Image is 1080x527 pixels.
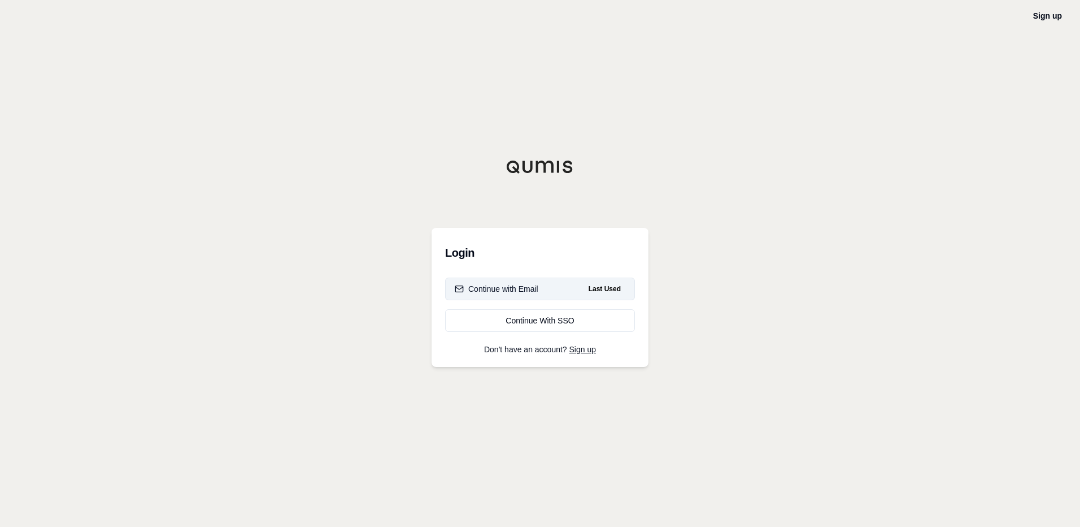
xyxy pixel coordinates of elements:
[445,345,635,353] p: Don't have an account?
[445,278,635,300] button: Continue with EmailLast Used
[584,282,625,296] span: Last Used
[569,345,596,354] a: Sign up
[506,160,574,174] img: Qumis
[455,315,625,326] div: Continue With SSO
[1033,11,1062,20] a: Sign up
[455,283,538,295] div: Continue with Email
[445,241,635,264] h3: Login
[445,309,635,332] a: Continue With SSO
